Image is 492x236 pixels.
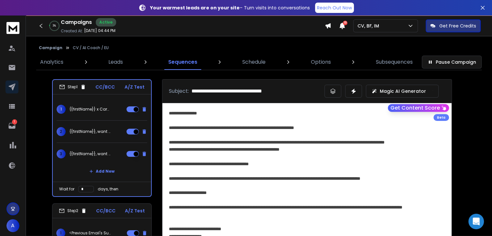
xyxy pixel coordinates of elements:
p: Leads [108,58,123,66]
p: Options [311,58,331,66]
button: Add New [84,165,120,178]
p: Subject: [169,87,189,95]
button: Campaign [39,45,62,50]
p: {{firstName}}, want a costless trial? [70,129,111,134]
p: Schedule [242,58,266,66]
div: Beta [433,114,449,121]
li: Step1CC/BCCA/Z Test1{{firstName}} x Carbon Voice - intro2{{firstName}}, want a costless trial?3{{... [52,79,152,197]
a: 1 [5,119,18,132]
div: Step 2 [59,208,87,214]
button: A [6,219,19,232]
p: A/Z Test [125,84,145,90]
p: Analytics [40,58,63,66]
p: Reach Out Now [317,5,352,11]
p: Created At: [61,28,83,34]
p: Magic AI Generator [380,88,426,94]
p: 1 [12,119,17,124]
div: Step 1 [59,84,86,90]
p: days, then [98,187,118,192]
a: Reach Out Now [315,3,354,13]
span: 3 [57,149,66,158]
p: CC/BCC [96,208,115,214]
p: {{firstName}}, want a costless trial? [70,151,111,156]
p: Wait for [59,187,74,192]
p: {{firstName}} x Carbon Voice - intro [70,107,111,112]
span: 10 [343,21,347,25]
a: Subsequences [372,54,417,70]
div: Open Intercom Messenger [468,214,484,229]
button: Magic AI Generator [366,85,439,98]
img: logo [6,22,19,34]
p: Sequences [168,58,197,66]
button: Get Free Credits [426,19,481,32]
button: Pause Campaign [422,56,482,69]
p: <Previous Email's Subject> [69,231,111,236]
a: Analytics [36,54,67,70]
p: Subsequences [376,58,413,66]
button: Get Content Score [388,104,449,112]
p: CC/BCC [95,84,115,90]
a: Leads [104,54,127,70]
p: Get Free Credits [439,23,476,29]
p: CV, BF, IM [357,23,382,29]
p: 3 % [53,24,56,28]
a: Schedule [238,54,269,70]
strong: Your warmest leads are on your site [150,5,240,11]
a: Options [307,54,335,70]
h1: Campaigns [61,18,92,26]
p: A/Z Test [125,208,145,214]
p: [DATE] 04:44 PM [84,28,115,33]
p: CV / AI Coach / EU [73,45,109,50]
span: 2 [57,127,66,136]
p: – Turn visits into conversations [150,5,310,11]
span: 1 [57,105,66,114]
a: Sequences [164,54,201,70]
div: Active [96,18,116,27]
